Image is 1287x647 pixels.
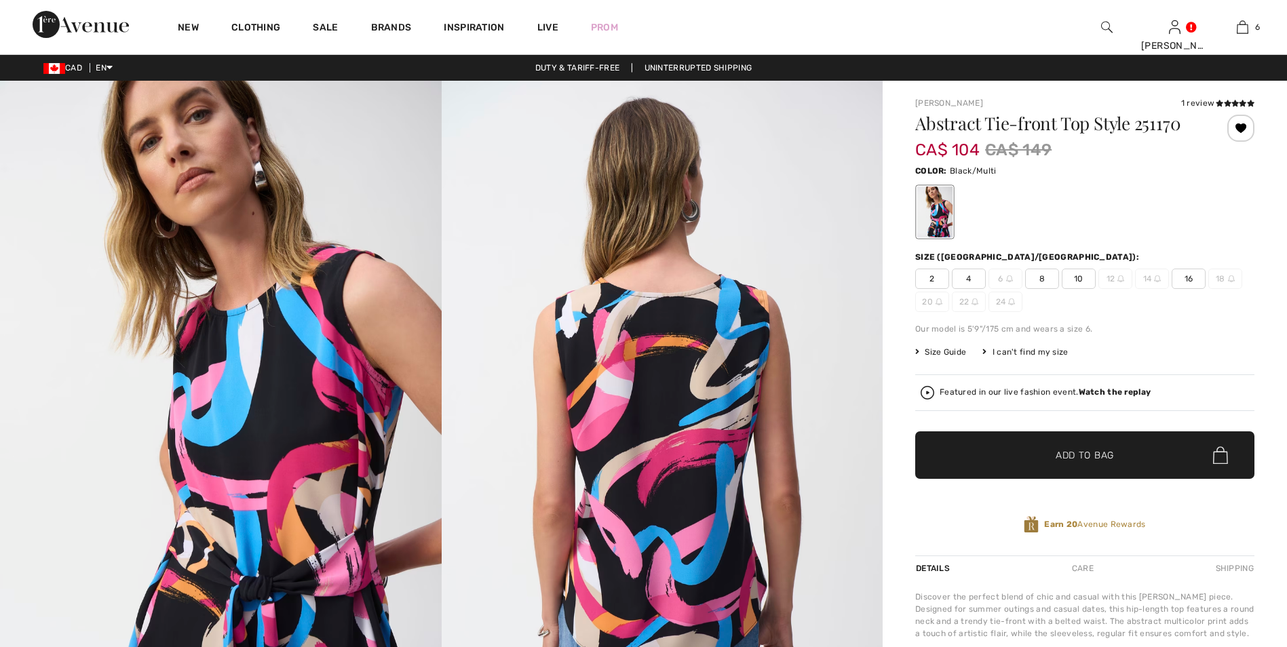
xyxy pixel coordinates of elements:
img: ring-m.svg [1228,275,1235,282]
div: Featured in our live fashion event. [940,388,1151,397]
span: CA$ 149 [985,138,1052,162]
span: 18 [1208,269,1242,289]
h1: Abstract Tie-front Top Style 251170 [915,115,1198,132]
strong: Watch the replay [1079,387,1151,397]
img: Canadian Dollar [43,63,65,74]
span: Color: [915,166,947,176]
button: Add to Bag [915,431,1254,479]
img: 1ère Avenue [33,11,129,38]
img: ring-m.svg [936,298,942,305]
span: 12 [1098,269,1132,289]
strong: Earn 20 [1044,519,1077,529]
img: ring-m.svg [1006,275,1013,282]
span: 14 [1135,269,1169,289]
span: Avenue Rewards [1044,518,1145,530]
span: 20 [915,292,949,312]
div: 1 review [1181,97,1254,109]
span: 6 [1255,21,1260,33]
span: 2 [915,269,949,289]
span: Inspiration [444,22,504,36]
span: 22 [952,292,986,312]
div: Details [915,556,953,581]
div: Black/Multi [917,187,953,237]
div: [PERSON_NAME] [1141,39,1208,53]
a: Clothing [231,22,280,36]
img: Avenue Rewards [1024,515,1039,534]
a: New [178,22,199,36]
img: search the website [1101,19,1113,35]
span: 10 [1062,269,1096,289]
a: Sale [313,22,338,36]
a: Sign In [1169,20,1180,33]
a: Live [537,20,558,35]
span: CA$ 104 [915,127,980,159]
div: I can't find my size [982,346,1068,358]
span: Add to Bag [1056,448,1114,463]
a: Prom [591,20,618,35]
img: ring-m.svg [1154,275,1161,282]
img: ring-m.svg [1008,298,1015,305]
span: 4 [952,269,986,289]
a: 6 [1209,19,1275,35]
img: Watch the replay [921,386,934,399]
span: 6 [988,269,1022,289]
img: My Bag [1237,19,1248,35]
img: My Info [1169,19,1180,35]
div: Discover the perfect blend of chic and casual with this [PERSON_NAME] piece. Designed for summer ... [915,591,1254,640]
div: Our model is 5'9"/175 cm and wears a size 6. [915,323,1254,335]
a: Brands [371,22,412,36]
span: 16 [1172,269,1206,289]
div: Care [1060,556,1105,581]
span: 24 [988,292,1022,312]
img: ring-m.svg [1117,275,1124,282]
div: Size ([GEOGRAPHIC_DATA]/[GEOGRAPHIC_DATA]): [915,251,1142,263]
span: Black/Multi [950,166,996,176]
span: EN [96,63,113,73]
span: 8 [1025,269,1059,289]
a: [PERSON_NAME] [915,98,983,108]
span: Size Guide [915,346,966,358]
span: CAD [43,63,88,73]
img: Bag.svg [1213,446,1228,464]
img: ring-m.svg [972,298,978,305]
